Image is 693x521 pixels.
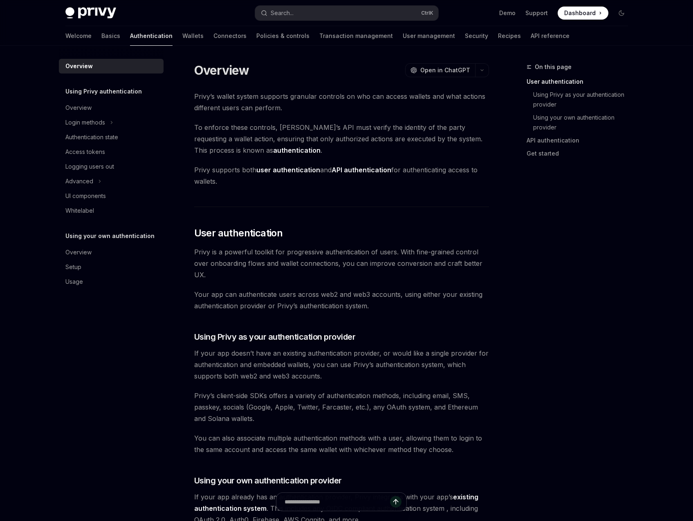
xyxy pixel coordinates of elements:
h5: Using your own authentication [65,231,155,241]
span: Privy’s client-side SDKs offers a variety of authentication methods, including email, SMS, passke... [194,390,489,424]
button: Send message [390,496,401,508]
a: Access tokens [59,145,164,159]
span: Open in ChatGPT [420,66,470,74]
div: Login methods [65,118,105,127]
div: UI components [65,191,106,201]
a: Whitelabel [59,203,164,218]
a: Dashboard [558,7,608,20]
button: Toggle dark mode [615,7,628,20]
span: Ctrl K [421,10,433,16]
span: User authentication [194,227,283,240]
a: Security [465,26,488,46]
a: Using your own authentication provider [533,111,635,134]
a: Demo [499,9,516,17]
a: User management [403,26,455,46]
a: Connectors [213,26,247,46]
a: Transaction management [319,26,393,46]
strong: API authentication [332,166,391,174]
a: Get started [527,147,635,160]
span: Privy supports both and for authenticating access to wallets. [194,164,489,187]
div: Setup [65,262,81,272]
span: You can also associate multiple authentication methods with a user, allowing them to login to the... [194,432,489,455]
div: Overview [65,61,93,71]
h1: Overview [194,63,249,78]
span: Privy is a powerful toolkit for progressive authentication of users. With fine-grained control ov... [194,246,489,281]
div: Logging users out [65,162,114,171]
a: User authentication [527,75,635,88]
a: API reference [531,26,570,46]
span: Dashboard [564,9,596,17]
a: Welcome [65,26,92,46]
a: Wallets [182,26,204,46]
a: Authentication state [59,130,164,145]
a: API authentication [527,134,635,147]
button: Open in ChatGPT [405,63,475,77]
div: Authentication state [65,132,118,142]
a: Overview [59,245,164,260]
a: Overview [59,59,164,73]
a: Logging users out [59,159,164,174]
span: On this page [535,62,572,72]
a: Authentication [130,26,173,46]
a: Support [525,9,548,17]
div: Overview [65,247,92,257]
img: dark logo [65,7,116,19]
span: Privy’s wallet system supports granular controls on who can access wallets and what actions diffe... [194,91,489,114]
h5: Using Privy authentication [65,87,142,96]
a: Usage [59,274,164,289]
button: Search...CtrlK [255,6,438,20]
div: Whitelabel [65,206,94,216]
span: If your app doesn’t have an existing authentication provider, or would like a single provider for... [194,347,489,382]
a: Setup [59,260,164,274]
div: Advanced [65,176,93,186]
span: Using Privy as your authentication provider [194,331,356,343]
a: Recipes [498,26,521,46]
strong: user authentication [256,166,320,174]
div: Overview [65,103,92,113]
div: Usage [65,277,83,287]
span: Your app can authenticate users across web2 and web3 accounts, using either your existing authent... [194,289,489,312]
a: UI components [59,189,164,203]
span: To enforce these controls, [PERSON_NAME]’s API must verify the identity of the party requesting a... [194,122,489,156]
strong: authentication [273,146,321,154]
a: Overview [59,100,164,115]
a: Basics [101,26,120,46]
div: Access tokens [65,147,105,157]
a: Policies & controls [256,26,309,46]
div: Search... [271,8,294,18]
span: Using your own authentication provider [194,475,342,486]
a: Using Privy as your authentication provider [533,88,635,111]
